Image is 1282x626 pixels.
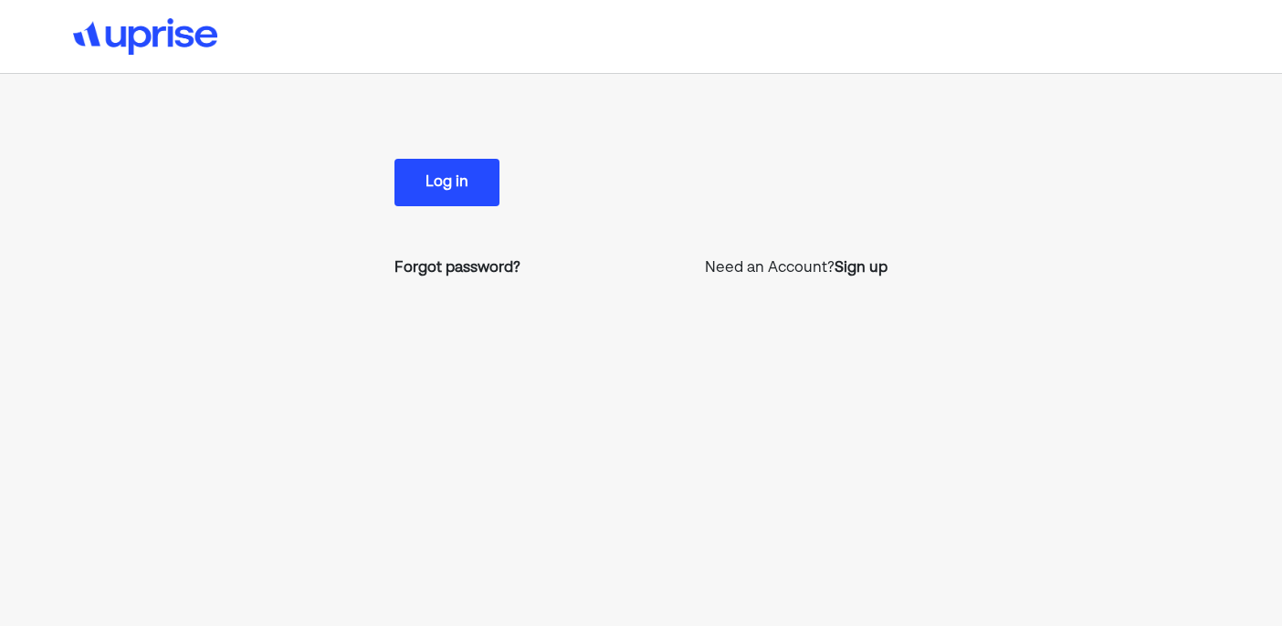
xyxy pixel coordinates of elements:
button: Log in [394,159,499,206]
a: Sign up [835,257,888,279]
p: Need an Account? [705,257,888,279]
a: Forgot password? [394,257,520,279]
